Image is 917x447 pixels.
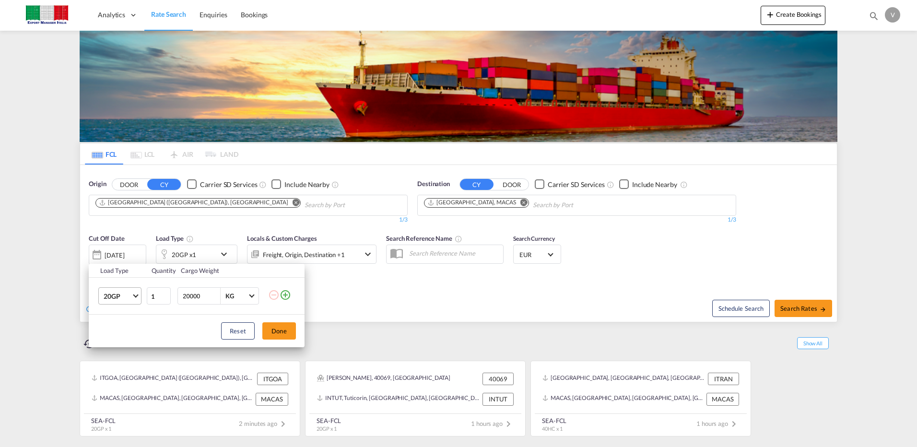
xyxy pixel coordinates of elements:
[98,287,141,305] md-select: Choose: 20GP
[225,292,234,300] div: KG
[104,292,131,301] span: 20GP
[181,266,262,275] div: Cargo Weight
[89,264,146,278] th: Load Type
[280,289,291,301] md-icon: icon-plus-circle-outline
[146,264,176,278] th: Quantity
[147,287,171,305] input: Qty
[182,288,220,304] input: Enter Weight
[262,322,296,340] button: Done
[268,289,280,301] md-icon: icon-minus-circle-outline
[221,322,255,340] button: Reset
